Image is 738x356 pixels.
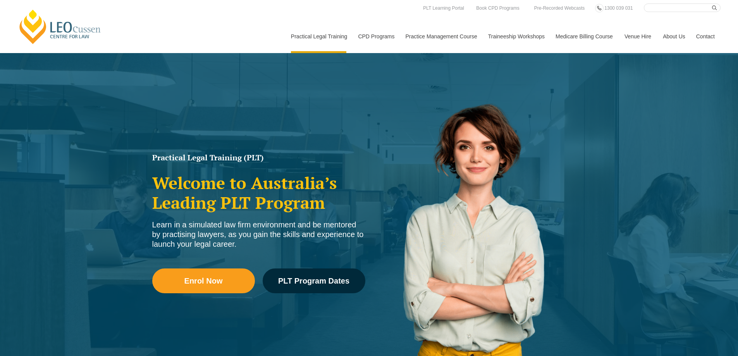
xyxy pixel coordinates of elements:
[152,173,365,212] h2: Welcome to Australia’s Leading PLT Program
[474,4,521,12] a: Book CPD Programs
[184,277,223,285] span: Enrol Now
[602,4,635,12] a: 1300 039 031
[686,304,719,337] iframe: LiveChat chat widget
[352,20,399,53] a: CPD Programs
[152,220,365,249] div: Learn in a simulated law firm environment and be mentored by practising lawyers, as you gain the ...
[263,268,365,293] a: PLT Program Dates
[657,20,690,53] a: About Us
[532,4,587,12] a: Pre-Recorded Webcasts
[550,20,619,53] a: Medicare Billing Course
[400,20,482,53] a: Practice Management Course
[604,5,633,11] span: 1300 039 031
[278,277,349,285] span: PLT Program Dates
[17,9,103,45] a: [PERSON_NAME] Centre for Law
[619,20,657,53] a: Venue Hire
[482,20,550,53] a: Traineeship Workshops
[285,20,353,53] a: Practical Legal Training
[152,268,255,293] a: Enrol Now
[421,4,466,12] a: PLT Learning Portal
[690,20,721,53] a: Contact
[152,154,365,162] h1: Practical Legal Training (PLT)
